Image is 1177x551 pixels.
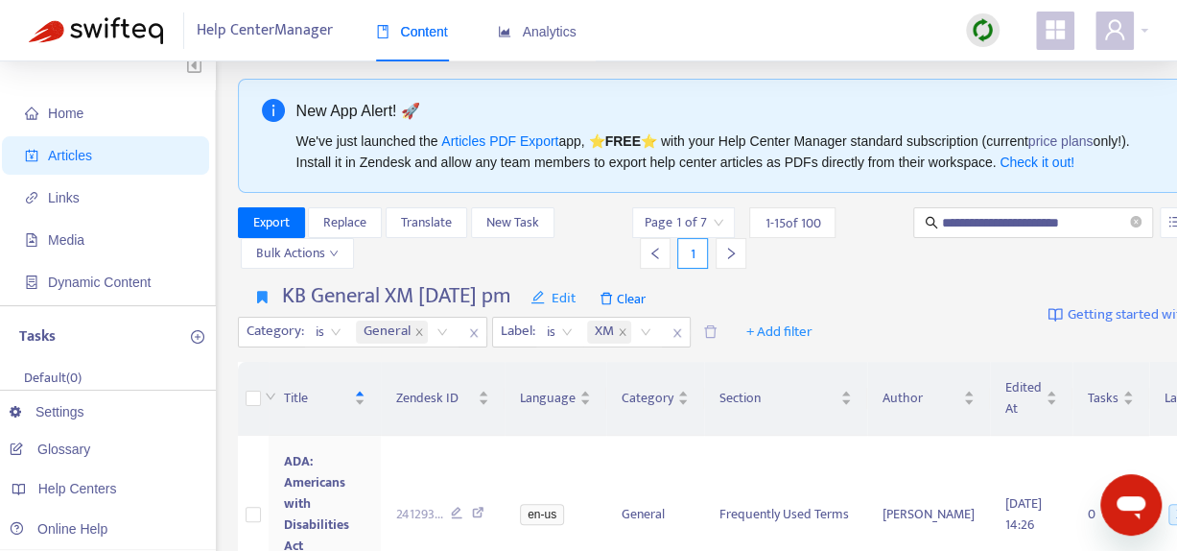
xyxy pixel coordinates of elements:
span: Category [622,388,673,409]
th: Tasks [1072,362,1149,436]
span: Title [284,388,350,409]
a: Articles PDF Export [441,133,558,149]
span: container [25,275,38,289]
span: Help Centers [38,481,117,496]
span: account-book [25,149,38,162]
span: en-us [520,504,564,525]
span: Links [48,190,80,205]
span: Edit [530,287,577,310]
button: New Task [471,207,554,238]
span: close-circle [1130,216,1142,228]
b: FREE [604,133,640,149]
span: home [25,107,38,120]
th: Edited At [990,362,1072,436]
span: XM [587,321,631,344]
th: Author [867,362,990,436]
span: area-chart [498,25,511,38]
span: close-circle [1130,214,1142,232]
span: is [316,318,341,347]
button: Export [238,207,305,238]
span: close [461,322,486,345]
span: New Task [486,212,539,233]
span: Edited At [1005,377,1042,419]
span: Bulk Actions [256,243,339,264]
span: user [1103,18,1126,41]
span: Author [883,388,959,409]
span: close [665,322,690,345]
button: Translate [386,207,467,238]
span: Tasks [1088,388,1118,409]
span: info-circle [262,99,285,122]
img: Swifteq [29,17,163,44]
span: + Add filter [746,321,812,344]
a: Online Help [10,521,107,537]
button: editEdit [516,283,591,314]
span: is [547,318,573,347]
a: Settings [10,404,84,419]
span: Content [376,24,448,39]
span: Articles [48,148,92,163]
a: price plans [1028,133,1094,149]
span: Label : [493,318,538,347]
span: Language [520,388,576,409]
span: file-image [25,233,38,247]
span: XM [595,321,614,344]
span: [DATE] 14:26 [1005,492,1042,536]
img: image-link [1048,307,1063,323]
span: Clear [590,283,655,314]
span: plus-circle [191,330,204,344]
th: Zendesk ID [381,362,506,436]
a: Check it out! [1000,155,1074,170]
span: 1 - 15 of 100 [765,213,820,233]
button: Replace [308,207,382,238]
span: Dynamic Content [48,275,151,290]
a: Glossary [10,442,90,457]
span: down [329,249,339,258]
span: book [376,25,389,38]
span: right [724,247,738,260]
span: delete [703,324,718,339]
span: Analytics [498,24,577,39]
div: 1 [677,238,708,269]
span: left [648,247,662,260]
img: sync.dc5367851b00ba804db3.png [971,18,995,42]
p: Default ( 0 ) [24,368,82,388]
span: 241293 ... [396,504,443,525]
span: close [618,327,627,337]
span: link [25,191,38,204]
span: down [265,391,276,402]
th: Section [704,362,867,436]
h4: KB General XM [DATE] pm [282,283,511,309]
span: Media [48,232,84,248]
span: Export [253,212,290,233]
span: General [364,321,411,344]
button: Bulk Actionsdown [241,238,354,269]
span: Home [48,106,83,121]
span: close [414,327,424,337]
span: Zendesk ID [396,388,475,409]
span: Help Center Manager [197,12,333,49]
span: delete [600,292,613,305]
span: Translate [401,212,452,233]
span: search [925,216,938,229]
span: appstore [1044,18,1067,41]
span: Category : [239,318,307,347]
p: Tasks [19,325,56,348]
span: General [356,321,428,344]
span: Section [719,388,836,409]
iframe: Button to launch messaging window [1100,474,1162,536]
th: Category [606,362,704,436]
span: Replace [323,212,366,233]
button: + Add filter [732,317,827,347]
th: Language [505,362,606,436]
span: edit [530,290,545,304]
